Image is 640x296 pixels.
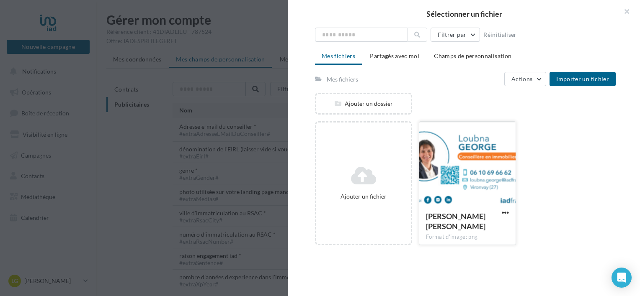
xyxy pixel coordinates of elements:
[480,30,520,40] button: Réinitialiser
[434,52,511,59] span: Champs de personnalisation
[320,192,408,201] div: Ajouter un fichier
[426,233,509,241] div: Format d'image: png
[426,212,485,231] span: carte George Loubna
[504,72,546,86] button: Actions
[327,75,358,84] div: Mes fichiers
[316,100,411,108] div: Ajouter un dossier
[511,75,532,82] span: Actions
[370,52,419,59] span: Partagés avec moi
[612,268,632,288] div: Open Intercom Messenger
[556,75,609,82] span: Importer un fichier
[431,28,480,42] button: Filtrer par
[550,72,616,86] button: Importer un fichier
[302,10,627,18] h2: Sélectionner un fichier
[322,52,355,59] span: Mes fichiers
